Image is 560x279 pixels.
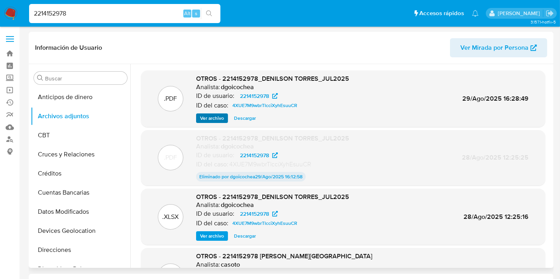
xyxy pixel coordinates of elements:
p: ID de usuario: [196,210,234,218]
span: Ver Mirada por Persona [460,38,529,57]
button: Ver Mirada por Persona [450,38,547,57]
span: Descargar [234,232,256,240]
h6: casoto [221,261,240,269]
button: Anticipos de dinero [31,88,130,107]
h6: dgoicochea [221,201,254,209]
button: Ver archivo [196,113,228,123]
h6: dgoicochea [221,83,254,91]
h6: dgoicochea [221,142,254,150]
span: OTROS - 2214152978_DENILSON TORRES_JUL2025 [196,134,349,143]
span: 4XUE7M9wbrTlcciXyhEsuuCR [232,219,297,228]
input: Buscar [45,75,124,82]
button: Devices Geolocation [31,221,130,240]
p: ID del caso: [196,219,228,227]
button: CBT [31,126,130,145]
p: ID del caso: [196,160,228,168]
button: Buscar [37,75,43,81]
p: Eliminado por dgoicochea 29/Ago/2025 16:12:58 [196,172,306,181]
span: 28/Ago/2025 12:25:16 [464,212,529,221]
span: 4XUE7M9wbrTlcciXyhEsuuCR [232,101,297,110]
div: 4XUE7M9wbrTlcciXyhEsuuCR [196,160,349,169]
a: 4XUE7M9wbrTlcciXyhEsuuCR [229,101,301,110]
span: Ver archivo [200,114,224,122]
span: s [195,10,197,17]
span: Descargar [234,114,256,122]
button: Ver archivo [196,231,228,241]
span: Accesos rápidos [419,9,464,18]
button: Datos Modificados [31,202,130,221]
p: Analista: [196,201,220,209]
p: marianathalie.grajeda@mercadolibre.com.mx [498,10,543,17]
a: 2214152978 [235,150,283,160]
p: Analista: [196,83,220,91]
a: 2214152978 [235,209,283,219]
span: 2214152978 [240,150,269,160]
p: Analista: [196,142,220,150]
input: Buscar usuario o caso... [29,8,220,19]
span: 29/Ago/2025 16:28:49 [462,94,529,103]
span: Alt [184,10,191,17]
p: .PDF [164,153,177,162]
button: Cuentas Bancarias [31,183,130,202]
button: Cruces y Relaciones [31,145,130,164]
span: Ver archivo [200,232,224,240]
button: Direcciones [31,240,130,259]
span: OTROS - 2214152978 [PERSON_NAME][GEOGRAPHIC_DATA] [196,252,372,261]
a: 2214152978 [235,91,283,101]
span: 2214152978 [240,91,269,101]
button: Descargar [230,113,260,123]
a: Notificaciones [472,10,479,17]
span: OTROS - 2214152978_DENILSON TORRES_JUL2025 [196,192,349,201]
p: ID de usuario: [196,92,234,100]
span: 2214152978 [240,209,269,219]
a: 4XUE7M9wbrTlcciXyhEsuuCR [229,219,301,228]
a: Salir [546,9,554,18]
button: search-icon [201,8,217,19]
button: Descargar [230,231,260,241]
span: 28/Ago/2025 12:25:25 [462,153,529,162]
span: OTROS - 2214152978_DENILSON TORRES_JUL2025 [196,74,349,83]
p: .PDF [164,94,177,103]
h1: Información de Usuario [35,44,102,52]
button: Créditos [31,164,130,183]
p: ID de usuario: [196,151,234,159]
button: Archivos adjuntos [31,107,130,126]
p: ID del caso: [196,101,228,109]
button: Dispositivos Point [31,259,130,279]
p: .XLSX [163,213,179,221]
p: Analista: [196,261,220,269]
